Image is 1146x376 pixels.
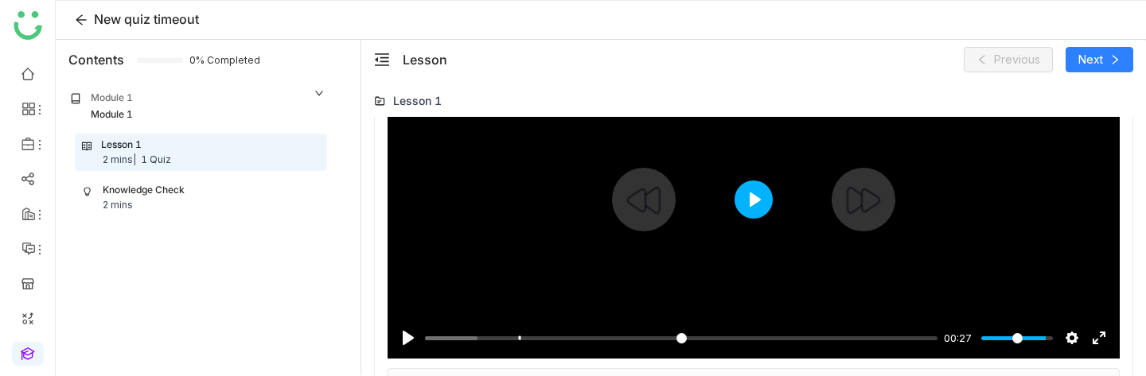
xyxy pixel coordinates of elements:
[68,50,124,69] div: Contents
[735,180,773,219] button: Play
[1066,47,1133,72] button: Next
[59,79,337,134] div: Module 1Module 1
[396,325,421,351] button: Play
[91,91,133,106] div: Module 1
[101,138,142,153] div: Lesson 1
[94,11,199,27] span: New quiz timeout
[964,47,1053,72] button: Previous
[374,95,385,107] img: lms-folder.svg
[141,153,171,168] div: 1 Quiz
[103,198,133,213] div: 2 mins
[374,52,390,68] button: menu-fold
[189,56,209,65] span: 0% Completed
[393,92,442,109] div: Lesson 1
[1078,51,1103,68] span: Next
[981,331,1053,346] input: Volume
[91,107,133,122] div: Module 1
[403,50,447,69] div: Lesson
[103,153,136,168] div: 2 mins
[133,153,136,165] span: |
[425,331,937,346] input: Seek
[14,11,42,40] img: logo
[82,186,93,197] img: knowledge_check.svg
[82,141,92,152] img: lesson.svg
[940,329,976,347] div: Current time
[103,183,185,198] div: Knowledge Check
